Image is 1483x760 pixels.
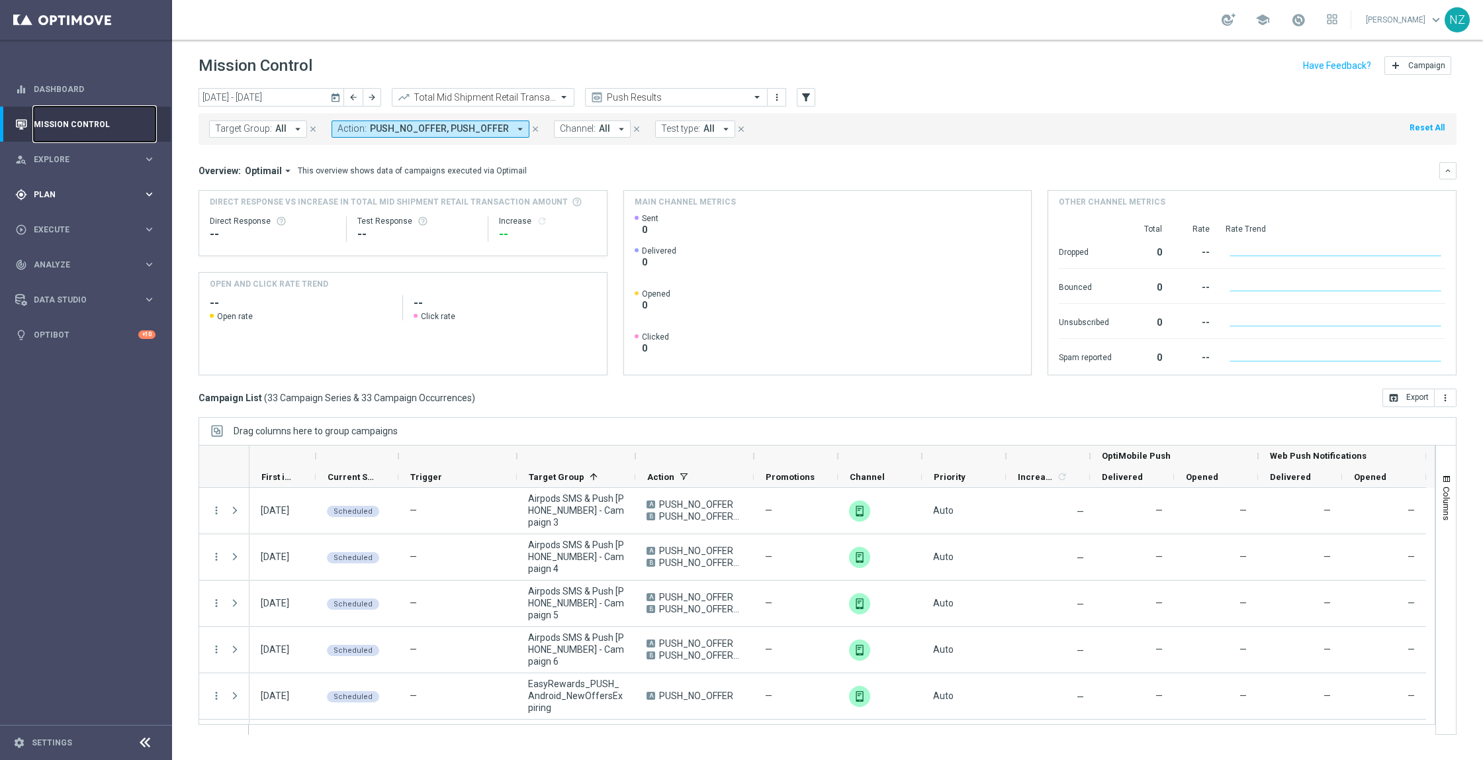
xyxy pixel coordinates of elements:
[210,278,328,290] h4: OPEN AND CLICK RATE TREND
[410,472,442,482] span: Trigger
[199,88,344,107] input: Select date range
[143,293,156,306] i: keyboard_arrow_right
[659,510,742,522] span: PUSH_NO_OFFER_B
[249,581,1426,627] div: Press SPACE to select this row.
[1155,598,1163,608] span: —
[849,500,870,522] div: OptiMobile Push
[720,123,732,135] i: arrow_drop_down
[647,692,655,700] span: A
[632,124,641,134] i: close
[199,581,249,627] div: Press SPACE to select this row.
[199,56,312,75] h1: Mission Control
[850,472,885,482] span: Channel
[143,258,156,271] i: keyboard_arrow_right
[1239,551,1247,562] span: —
[1354,472,1386,482] span: Opened
[1384,56,1451,75] button: add Campaign
[849,640,870,661] div: Web Push Notifications
[210,643,222,655] button: more_vert
[1255,13,1270,27] span: school
[659,557,742,569] span: PUSH_NO_OFFER_B
[327,551,379,563] colored-tag: Scheduled
[1239,690,1247,701] span: —
[15,189,27,201] i: gps_fixed
[1239,505,1247,516] span: —
[210,597,222,609] button: more_vert
[199,673,249,720] div: Press SPACE to select this row.
[217,311,253,322] span: Open rate
[138,330,156,339] div: +10
[275,123,287,134] span: All
[849,593,870,614] img: OptiMobile Push
[1388,393,1399,403] i: open_in_browser
[1077,506,1084,517] span: —
[635,196,736,208] h4: Main channel metrics
[659,690,733,702] span: PUSH_NO_OFFER
[210,690,222,702] button: more_vert
[933,598,954,608] span: Auto
[933,551,954,562] span: Auto
[528,585,624,621] span: Airpods SMS & Push 20251009 - Campaign 5
[334,600,373,608] span: Scheduled
[15,295,156,305] button: Data Studio keyboard_arrow_right
[659,545,733,557] span: PUSH_NO_OFFER
[34,107,156,142] a: Mission Control
[15,224,27,236] i: play_circle_outline
[15,260,156,270] button: track_changes Analyze keyboard_arrow_right
[34,317,138,352] a: Optibot
[34,71,156,107] a: Dashboard
[800,91,812,103] i: filter_alt
[334,646,373,655] span: Scheduled
[615,123,627,135] i: arrow_drop_down
[647,605,655,613] span: B
[647,651,655,659] span: B
[1435,389,1457,407] button: more_vert
[210,551,222,563] button: more_vert
[143,188,156,201] i: keyboard_arrow_right
[15,84,156,95] div: equalizer Dashboard
[1239,644,1247,655] span: —
[410,505,417,516] span: —
[1270,472,1311,482] span: Delivered
[1239,598,1247,608] span: —
[933,690,954,701] span: Auto
[659,603,742,615] span: PUSH_NO_OFFER_B
[1018,472,1055,482] span: Increase
[410,598,417,608] span: —
[421,311,455,322] span: Click rate
[1155,505,1163,516] span: —
[328,88,344,108] button: today
[1408,61,1445,70] span: Campaign
[934,472,966,482] span: Priority
[15,154,156,165] button: person_search Explore keyboard_arrow_right
[1408,690,1415,701] span: —
[199,165,241,177] h3: Overview:
[332,120,529,138] button: Action: PUSH_NO_OFFER, PUSH_OFFER arrow_drop_down
[647,512,655,520] span: B
[1128,346,1162,367] div: 0
[261,551,289,563] div: 09 Oct 2025, Thursday
[330,91,342,103] i: today
[1102,451,1171,461] span: OptiMobile Push
[933,644,954,655] span: Auto
[1077,645,1084,656] span: —
[1059,310,1112,332] div: Unsubscribed
[499,226,596,242] div: --
[766,472,815,482] span: Promotions
[1441,487,1452,520] span: Columns
[1324,505,1331,516] span: —
[307,122,319,136] button: close
[15,71,156,107] div: Dashboard
[34,191,143,199] span: Plan
[344,88,363,107] button: arrow_back
[528,678,624,714] span: EasyRewards_PUSH_Android_NewOffersExpiring
[537,216,547,226] button: refresh
[703,123,715,134] span: All
[13,737,25,749] i: settings
[529,472,584,482] span: Target Group
[34,261,143,269] span: Analyze
[1324,598,1331,608] span: —
[1365,10,1445,30] a: [PERSON_NAME]keyboard_arrow_down
[765,690,772,702] span: —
